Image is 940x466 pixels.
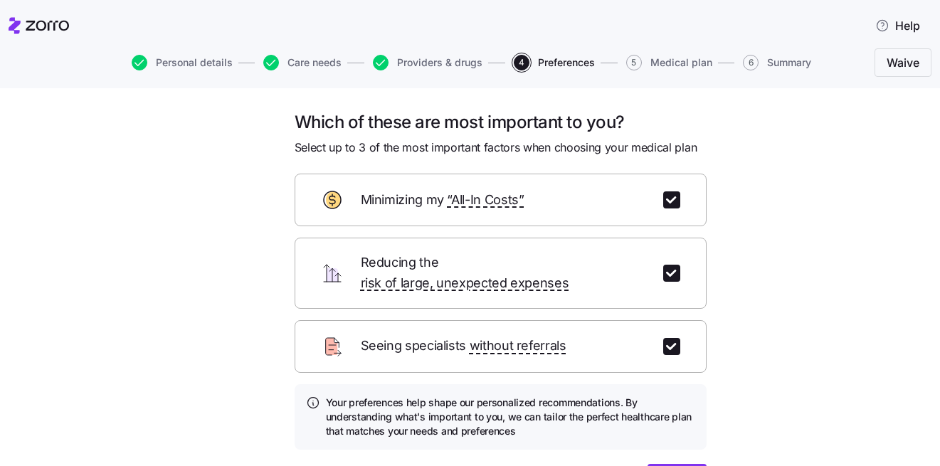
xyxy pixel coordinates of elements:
[326,396,695,439] h4: Your preferences help shape our personalized recommendations. By understanding what's important t...
[295,111,707,133] h1: Which of these are most important to you?
[626,55,712,70] button: 5Medical plan
[361,190,524,211] span: Minimizing my
[260,55,342,70] a: Care needs
[514,55,529,70] span: 4
[397,58,482,68] span: Providers & drugs
[887,54,919,71] span: Waive
[875,17,920,34] span: Help
[361,253,646,294] span: Reducing the
[295,139,697,157] span: Select up to 3 of the most important factors when choosing your medical plan
[511,55,595,70] a: 4Preferences
[361,273,569,294] span: risk of large, unexpected expenses
[743,55,811,70] button: 6Summary
[538,58,595,68] span: Preferences
[650,58,712,68] span: Medical plan
[132,55,233,70] button: Personal details
[447,190,524,211] span: “All-In Costs”
[864,11,931,40] button: Help
[767,58,811,68] span: Summary
[370,55,482,70] a: Providers & drugs
[129,55,233,70] a: Personal details
[361,336,566,356] span: Seeing specialists
[156,58,233,68] span: Personal details
[743,55,759,70] span: 6
[875,48,931,77] button: Waive
[514,55,595,70] button: 4Preferences
[373,55,482,70] button: Providers & drugs
[470,336,566,356] span: without referrals
[626,55,642,70] span: 5
[287,58,342,68] span: Care needs
[263,55,342,70] button: Care needs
